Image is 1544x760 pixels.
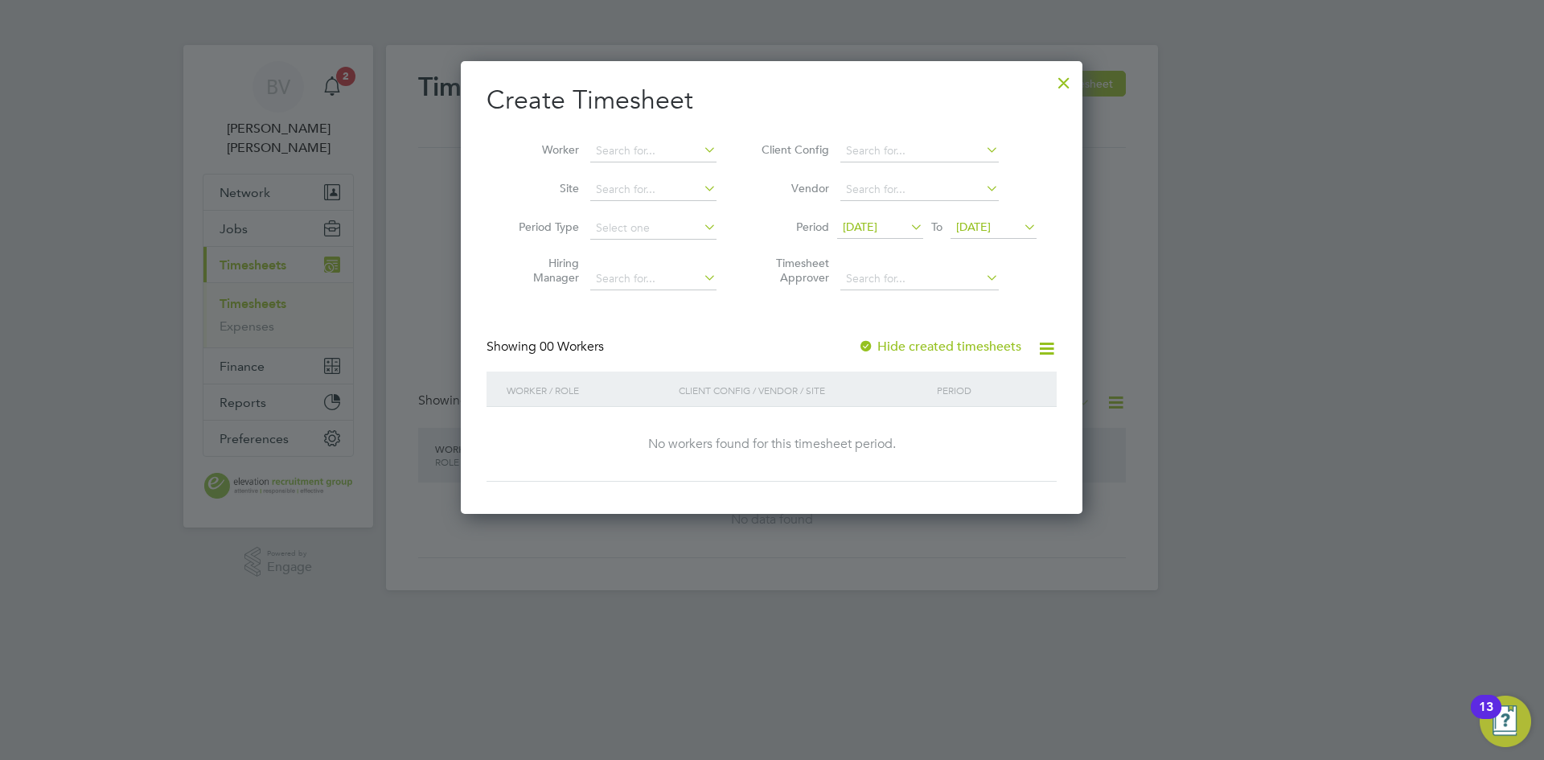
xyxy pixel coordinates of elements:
input: Search for... [840,179,999,201]
input: Search for... [590,179,717,201]
input: Search for... [840,268,999,290]
button: Open Resource Center, 13 new notifications [1480,696,1531,747]
input: Search for... [590,140,717,162]
label: Hide created timesheets [858,339,1021,355]
input: Search for... [590,268,717,290]
input: Select one [590,217,717,240]
div: Client Config / Vendor / Site [675,372,933,409]
div: Period [933,372,1041,409]
div: No workers found for this timesheet period. [503,436,1041,453]
label: Vendor [757,181,829,195]
span: [DATE] [956,220,991,234]
h2: Create Timesheet [487,84,1057,117]
span: To [926,216,947,237]
div: Showing [487,339,607,355]
label: Hiring Manager [507,256,579,285]
label: Period Type [507,220,579,234]
label: Worker [507,142,579,157]
div: 13 [1479,707,1493,728]
input: Search for... [840,140,999,162]
label: Timesheet Approver [757,256,829,285]
span: 00 Workers [540,339,604,355]
label: Site [507,181,579,195]
label: Client Config [757,142,829,157]
label: Period [757,220,829,234]
span: [DATE] [843,220,877,234]
div: Worker / Role [503,372,675,409]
